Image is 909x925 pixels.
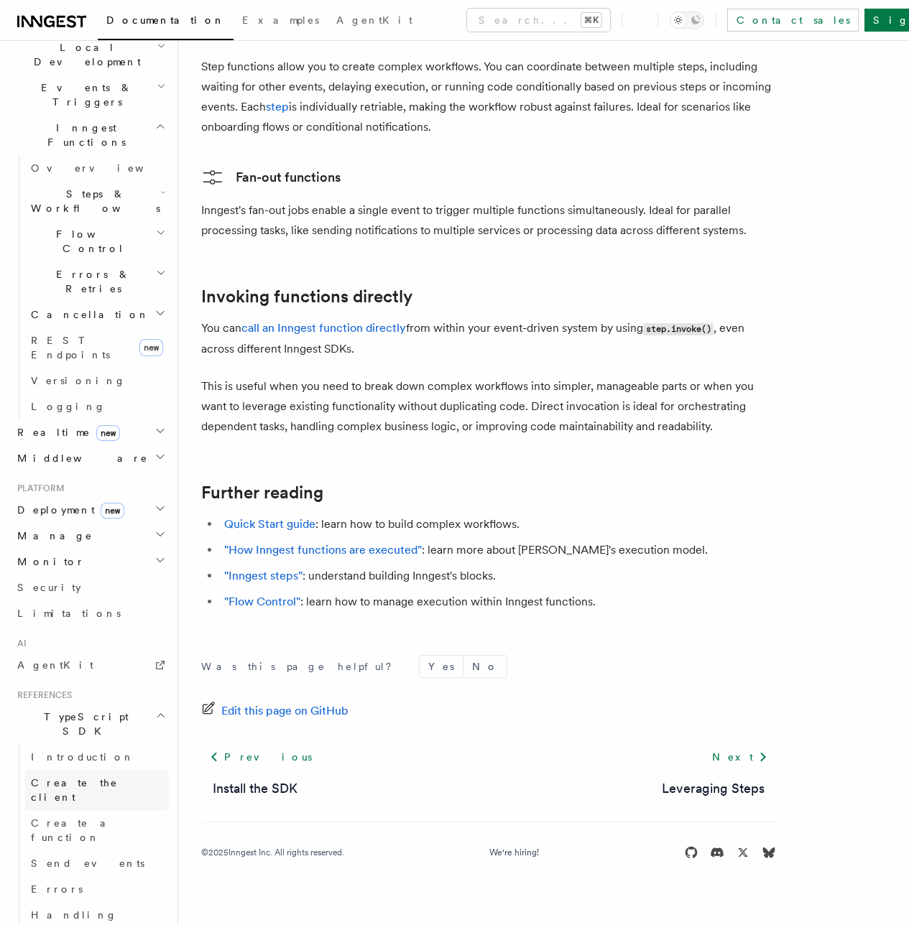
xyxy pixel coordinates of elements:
[221,701,349,721] span: Edit this page on GitHub
[11,40,157,69] span: Local Development
[98,4,234,40] a: Documentation
[213,778,297,799] a: Install the SDK
[25,181,169,221] button: Steps & Workflows
[201,287,412,307] a: Invoking functions directly
[201,701,349,721] a: Edit this page on GitHub
[11,554,85,569] span: Monitor
[11,704,169,744] button: TypeScript SDK
[25,187,160,215] span: Steps & Workflows
[11,689,72,701] span: References
[25,744,169,770] a: Introduction
[643,323,714,335] code: step.invoke()
[106,14,225,26] span: Documentation
[31,883,83,895] span: Errors
[11,483,65,494] span: Platform
[11,652,169,678] a: AgentKit
[224,543,422,557] a: "How Inngest functions are executed"
[11,503,124,517] span: Deployment
[224,517,315,531] a: Quick Start guide
[11,451,148,465] span: Middleware
[201,166,341,189] a: Fan-out functions
[25,850,169,876] a: Send events
[11,523,169,549] button: Manage
[220,540,776,560] li: : learn more about [PERSON_NAME]'s execution model.
[25,394,169,419] a: Logging
[11,638,27,649] span: AI
[201,376,776,437] p: This is useful when you need to break down complex workflows into simpler, manageable parts or wh...
[662,778,765,799] a: Leveraging Steps
[11,445,169,471] button: Middleware
[31,857,144,869] span: Send events
[139,339,163,356] span: new
[31,162,179,174] span: Overview
[489,847,539,858] a: We're hiring!
[420,656,463,677] button: Yes
[17,608,121,619] span: Limitations
[101,503,124,519] span: new
[11,529,93,543] span: Manage
[25,770,169,810] a: Create the client
[25,267,156,296] span: Errors & Retries
[11,600,169,626] a: Limitations
[11,155,169,419] div: Inngest Functions
[703,744,776,770] a: Next
[31,817,116,843] span: Create a function
[201,744,320,770] a: Previous
[25,261,169,302] button: Errors & Retries
[31,375,126,386] span: Versioning
[11,75,169,115] button: Events & Triggers
[242,14,319,26] span: Examples
[25,327,169,368] a: REST Endpointsnew
[25,810,169,850] a: Create a function
[31,401,106,412] span: Logging
[727,9,859,32] a: Contact sales
[11,497,169,523] button: Deploymentnew
[266,100,289,113] a: step
[201,847,344,858] div: © 2025 Inngest Inc. All rights reserved.
[220,592,776,612] li: : learn how to manage execution within Inngest functions.
[25,368,169,394] a: Versioning
[670,11,704,29] button: Toggle dark mode
[201,483,323,503] a: Further reading
[581,13,601,27] kbd: ⌘K
[11,575,169,600] a: Security
[328,4,421,39] a: AgentKit
[31,335,110,361] span: REST Endpoints
[25,876,169,902] a: Errors
[17,659,93,671] span: AgentKit
[25,307,149,322] span: Cancellation
[31,751,134,763] span: Introduction
[336,14,412,26] span: AgentKit
[201,57,776,137] p: Step functions allow you to create complex workflows. You can coordinate between multiple steps, ...
[220,514,776,534] li: : learn how to build complex workflows.
[241,321,406,335] a: call an Inngest function directly
[11,425,120,440] span: Realtime
[25,227,156,256] span: Flow Control
[201,318,776,359] p: You can from within your event-driven system by using , even across different Inngest SDKs.
[25,302,169,327] button: Cancellation
[25,221,169,261] button: Flow Control
[201,200,776,241] p: Inngest's fan-out jobs enable a single event to trigger multiple functions simultaneously. Ideal ...
[11,549,169,575] button: Monitor
[11,121,155,149] span: Inngest Functions
[467,9,610,32] button: Search...⌘K
[224,569,303,582] a: "Inngest steps"
[11,710,155,738] span: TypeScript SDK
[31,777,118,803] span: Create the client
[96,425,120,441] span: new
[220,566,776,586] li: : understand building Inngest's blocks.
[17,582,81,593] span: Security
[25,155,169,181] a: Overview
[11,34,169,75] button: Local Development
[11,419,169,445] button: Realtimenew
[234,4,328,39] a: Examples
[201,659,402,674] p: Was this page helpful?
[463,656,507,677] button: No
[11,115,169,155] button: Inngest Functions
[11,80,157,109] span: Events & Triggers
[224,595,300,608] a: "Flow Control"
